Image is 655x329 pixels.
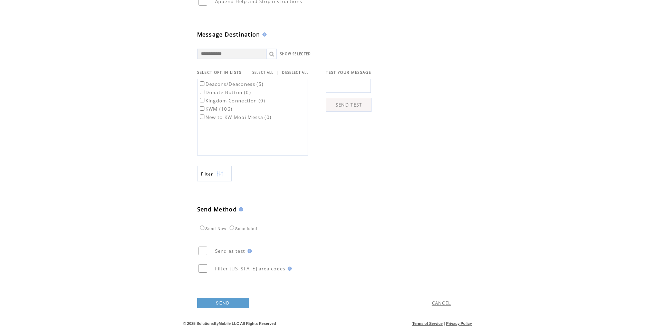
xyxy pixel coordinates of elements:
[446,321,472,326] a: Privacy Policy
[245,249,252,253] img: help.gif
[198,227,227,231] label: Send Now
[197,70,242,75] span: SELECT OPT-IN LISTS
[200,226,204,230] input: Send Now
[200,114,204,119] input: New to KW Mobi Messa (0)
[326,70,371,75] span: TEST YOUR MESSAGE
[199,98,266,104] label: Kingdom Connection (0)
[201,171,213,177] span: Show filters
[280,52,311,56] a: SHOW SELECTED
[199,89,251,96] label: Donate Button (0)
[286,267,292,271] img: help.gif
[260,32,267,37] img: help.gif
[252,70,274,75] a: SELECT ALL
[230,226,234,230] input: Scheduled
[197,31,260,38] span: Message Destination
[215,266,286,272] span: Filter [US_STATE] area codes
[326,98,372,112] a: SEND TEST
[200,81,204,86] input: Deacons/Deaconess (5)
[432,300,451,306] a: CANCEL
[199,114,272,120] label: New to KW Mobi Messa (0)
[444,321,445,326] span: |
[197,166,232,181] a: Filter
[277,69,279,76] span: |
[215,248,245,254] span: Send as test
[199,81,264,87] label: Deacons/Deaconess (5)
[183,321,276,326] span: © 2025 SolutionsByMobile LLC All Rights Reserved
[200,90,204,94] input: Donate Button (0)
[199,106,233,112] label: KWM (106)
[197,298,249,308] a: SEND
[237,207,243,211] img: help.gif
[197,206,237,213] span: Send Method
[412,321,443,326] a: Terms of Service
[228,227,257,231] label: Scheduled
[282,70,309,75] a: DESELECT ALL
[200,106,204,111] input: KWM (106)
[217,166,223,182] img: filters.png
[200,98,204,102] input: Kingdom Connection (0)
